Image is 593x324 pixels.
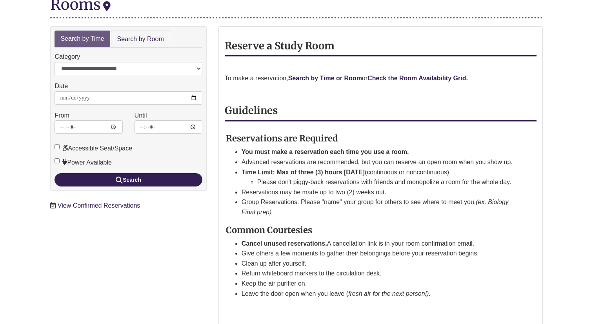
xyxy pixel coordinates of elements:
[135,110,147,121] label: Until
[55,110,69,121] label: From
[242,169,365,176] strong: Time Limit: Max of three (3) hours [DATE]
[242,148,409,155] strong: You must make a reservation each time you use a room.
[242,239,518,249] li: A cancellation link is in your room confirmation email.
[242,197,518,217] li: Group Reservations: Please "name" your group for others to see where to meet you.
[242,199,509,215] em: (ex. Biology Final prep)
[242,157,518,167] li: Advanced reservations are recommended, but you can reserve an open room when you show up.
[225,40,335,52] strong: Reserve a Study Room
[242,279,518,289] li: Keep the air purifier on.
[257,177,518,187] li: Please don't piggy-back reservations with friends and monopolize a room for the whole day.
[242,248,518,259] li: Give others a few moments to gather their belongings before your reservation begins.
[242,268,518,279] li: Return whiteboard markers to the circulation desk.
[226,133,338,144] strong: Reservations are Required
[348,290,431,297] em: fresh air for the next person!).
[226,224,312,235] strong: Common Courtesies
[367,75,468,81] a: Check the Room Availability Grid.
[242,167,518,187] li: (continuous or noncontinuous).
[242,187,518,197] li: Reservations may be made up to two (2) weeks out.
[225,104,278,117] strong: Guidelines
[55,52,80,62] label: Category
[55,173,202,186] button: Search
[111,31,170,48] a: Search by Room
[55,158,60,163] input: Power Available
[225,73,537,83] p: To make a reservation, or
[288,75,362,81] a: Search by Time or Room
[55,143,132,154] label: Accessible Seat/Space
[242,240,327,247] strong: Cancel unused reservations.
[55,157,112,168] label: Power Available
[242,259,518,269] li: Clean up after yourself.
[55,144,60,149] input: Accessible Seat/Space
[55,81,68,91] label: Date
[55,31,110,47] a: Search by Time
[242,289,518,299] li: Leave the door open when you leave (
[58,202,140,209] a: View Confirmed Reservations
